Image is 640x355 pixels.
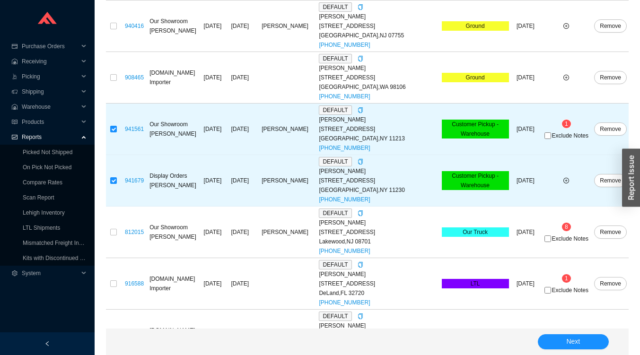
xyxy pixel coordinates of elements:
td: [DATE] [511,155,541,207]
div: Ground [442,73,509,82]
div: [GEOGRAPHIC_DATA] , NY 11230 [319,185,438,195]
a: [PHONE_NUMBER] [319,299,370,306]
span: copy [358,210,363,216]
a: [PHONE_NUMBER] [319,42,370,48]
div: [GEOGRAPHIC_DATA] , NY 11213 [319,134,438,143]
span: Remove [600,73,621,82]
span: Exclude Notes [552,287,588,293]
div: [STREET_ADDRESS] [319,21,438,31]
span: DEFAULT [319,2,351,12]
span: Remove [600,279,621,288]
span: Remove [600,124,621,134]
span: 1 [565,275,568,282]
span: Reports [22,130,79,145]
div: [DOMAIN_NAME] Importer [149,326,196,345]
div: [DOMAIN_NAME] Importer [149,68,196,87]
a: Lehigh Inventory [23,209,65,216]
div: Copy [358,260,363,269]
td: [PERSON_NAME] [253,155,317,207]
button: Remove [594,122,627,136]
div: Copy [358,312,363,321]
div: Our Showroom [PERSON_NAME] [149,223,196,242]
span: Remove [600,21,621,31]
span: DEFAULT [319,105,351,115]
a: 916588 [125,280,144,287]
span: copy [358,56,363,61]
div: [STREET_ADDRESS] [319,227,438,237]
div: [PERSON_NAME] [319,269,438,279]
button: Remove [594,71,627,84]
div: Display Orders [PERSON_NAME] [149,171,196,190]
span: Exclude Notes [552,133,588,139]
sup: 8 [562,223,571,231]
input: Exclude Notes [544,235,551,242]
div: [STREET_ADDRESS] [319,73,438,82]
button: Remove [594,19,627,33]
div: Lakewood , NJ 08701 [319,237,438,246]
span: setting [11,270,18,276]
div: Our Truck [442,227,509,237]
div: Customer Pickup - Warehouse [442,120,509,139]
div: Customer Pickup - Warehouse [442,171,509,190]
a: 941561 [125,126,144,132]
a: Mismatched Freight Invoices [23,240,95,246]
div: [STREET_ADDRESS] [319,279,438,288]
span: Warehouse [22,99,79,114]
td: [DATE] [511,207,541,258]
input: Exclude Notes [544,132,551,139]
button: Remove [594,174,627,187]
div: Our Showroom [PERSON_NAME] [149,17,196,35]
td: [PERSON_NAME] [253,104,317,155]
span: DEFAULT [319,312,351,321]
a: [PHONE_NUMBER] [319,248,370,254]
td: [DATE] [198,104,227,155]
span: Purchase Orders [22,39,79,54]
span: copy [358,313,363,319]
div: [DATE] [229,73,251,82]
span: 1 [565,121,568,127]
div: [PERSON_NAME] [319,321,438,330]
div: Copy [358,105,363,115]
td: [DATE] [511,52,541,104]
div: DeLand , FL 32720 [319,288,438,298]
a: [PHONE_NUMBER] [319,145,370,151]
div: [GEOGRAPHIC_DATA] , NJ 07755 [319,31,438,40]
sup: 1 [562,274,571,283]
a: LTL Shipments [23,225,60,231]
td: [DATE] [198,207,227,258]
a: 812015 [125,229,144,235]
div: Copy [358,2,363,12]
div: Copy [358,157,363,166]
td: [DATE] [198,52,227,104]
span: fund [11,134,18,140]
span: DEFAULT [319,208,351,218]
div: Copy [358,208,363,218]
div: [DOMAIN_NAME] Importer [149,274,196,293]
span: left [44,341,50,346]
span: copy [358,262,363,268]
div: Our Showroom [PERSON_NAME] [149,120,196,139]
div: [STREET_ADDRESS] [319,176,438,185]
td: [PERSON_NAME] [253,0,317,52]
span: Remove [600,227,621,237]
span: Exclude Notes [552,236,588,242]
div: [DATE] [229,227,251,237]
td: [DATE] [511,104,541,155]
div: LTL [442,279,509,288]
span: System [22,266,79,281]
span: Remove [600,176,621,185]
div: [GEOGRAPHIC_DATA] , WA 98106 [319,82,438,92]
a: 908465 [125,74,144,81]
span: plus-circle [563,178,569,183]
div: [STREET_ADDRESS] [319,124,438,134]
a: [PHONE_NUMBER] [319,196,370,203]
td: [DATE] [198,0,227,52]
span: Receiving [22,54,79,69]
td: [DATE] [198,155,227,207]
div: Ground [442,21,509,31]
span: copy [358,107,363,113]
span: plus-circle [563,23,569,29]
button: Remove [594,277,627,290]
td: [DATE] [511,258,541,310]
span: Next [566,336,580,347]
